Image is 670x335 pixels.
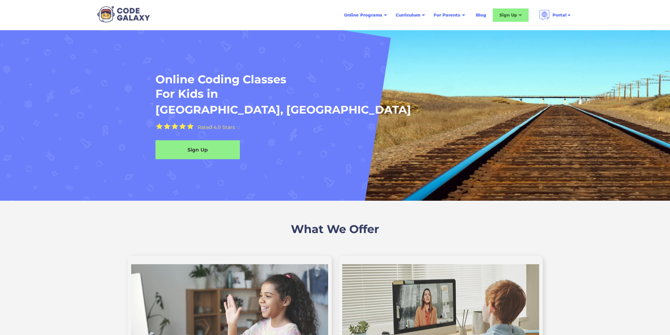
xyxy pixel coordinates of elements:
h1: [GEOGRAPHIC_DATA], [GEOGRAPHIC_DATA] [155,103,411,117]
div: Portal [535,7,576,23]
div: Rated 4.9 Stars [198,125,235,130]
img: Yellow Star - the Code Galaxy [179,123,186,130]
img: Yellow Star - the Code Galaxy [187,123,194,130]
div: Sign Up [493,8,529,22]
div: Online Programs [344,12,382,19]
a: Sign Up [155,140,240,159]
h1: Online Coding Classes For Kids in [155,72,459,101]
div: Portal [553,12,567,19]
div: Curriculum [391,9,429,21]
a: Blog [472,9,491,21]
div: For Parents [429,9,470,21]
img: Yellow Star - the Code Galaxy [171,123,178,130]
div: Online Programs [340,9,391,21]
div: Curriculum [396,12,420,19]
div: Sign Up [499,12,517,19]
div: For Parents [434,12,460,19]
div: Sign Up [155,146,240,153]
img: Yellow Star - the Code Galaxy [156,123,163,130]
img: Yellow Star - the Code Galaxy [164,123,171,130]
